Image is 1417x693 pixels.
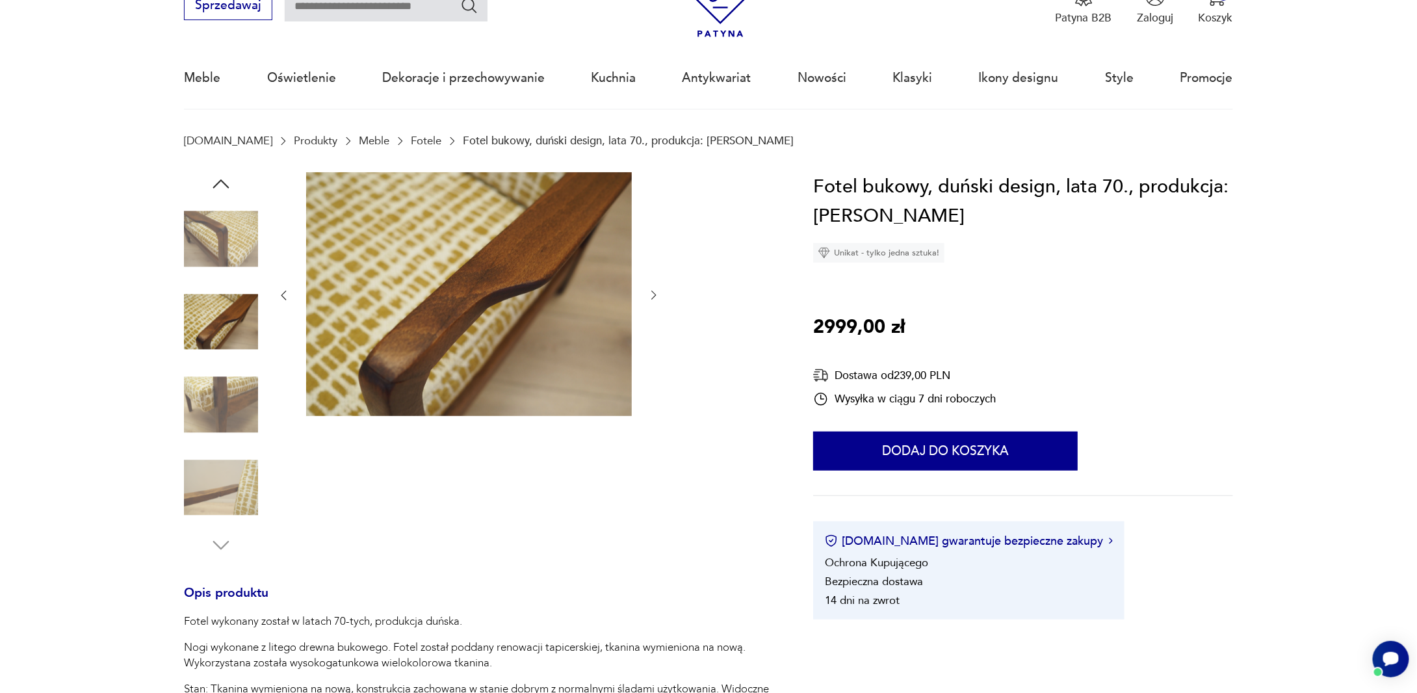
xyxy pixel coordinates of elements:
img: Zdjęcie produktu Fotel bukowy, duński design, lata 70., produkcja: Dania [184,285,258,359]
a: Kuchnia [591,48,636,108]
a: Klasyki [892,48,932,108]
img: Zdjęcie produktu Fotel bukowy, duński design, lata 70., produkcja: Dania [184,368,258,442]
a: Dekoracje i przechowywanie [382,48,545,108]
a: Ikony designu [979,48,1059,108]
li: 14 dni na zwrot [825,593,900,608]
p: Patyna B2B [1056,10,1112,25]
img: Ikona diamentu [818,247,830,259]
p: Koszyk [1199,10,1233,25]
img: Ikona strzałki w prawo [1109,538,1113,544]
li: Bezpieczna dostawa [825,574,923,589]
img: Ikona certyfikatu [825,534,838,547]
iframe: Smartsupp widget button [1373,641,1409,677]
p: Fotel bukowy, duński design, lata 70., produkcja: [PERSON_NAME] [463,135,794,147]
div: Dostawa od 239,00 PLN [813,367,996,384]
p: Zaloguj [1137,10,1173,25]
p: 2999,00 zł [813,313,905,343]
a: [DOMAIN_NAME] [184,135,272,147]
a: Antykwariat [682,48,751,108]
h3: Opis produktu [184,588,775,614]
li: Ochrona Kupującego [825,555,928,570]
img: Zdjęcie produktu Fotel bukowy, duński design, lata 70., produkcja: Dania [184,451,258,525]
div: Wysyłka w ciągu 7 dni roboczych [813,391,996,407]
button: [DOMAIN_NAME] gwarantuje bezpieczne zakupy [825,533,1113,549]
p: Fotel wykonany został w latach 70-tych, produkcja duńska. [184,614,775,629]
a: Style [1105,48,1134,108]
a: Fotele [411,135,441,147]
a: Nowości [798,48,846,108]
img: Zdjęcie produktu Fotel bukowy, duński design, lata 70., produkcja: Dania [306,172,632,417]
div: Unikat - tylko jedna sztuka! [813,243,944,263]
a: Promocje [1180,48,1232,108]
img: Ikona dostawy [813,367,829,384]
button: Dodaj do koszyka [813,432,1078,471]
p: Nogi wykonane z litego drewna bukowego. Fotel został poddany renowacji tapicerskiej, tkanina wymi... [184,640,775,671]
a: Produkty [294,135,337,147]
a: Sprzedawaj [184,1,272,12]
a: Oświetlenie [267,48,336,108]
h1: Fotel bukowy, duński design, lata 70., produkcja: [PERSON_NAME] [813,172,1232,231]
img: Zdjęcie produktu Fotel bukowy, duński design, lata 70., produkcja: Dania [184,202,258,276]
a: Meble [184,48,220,108]
a: Meble [359,135,389,147]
